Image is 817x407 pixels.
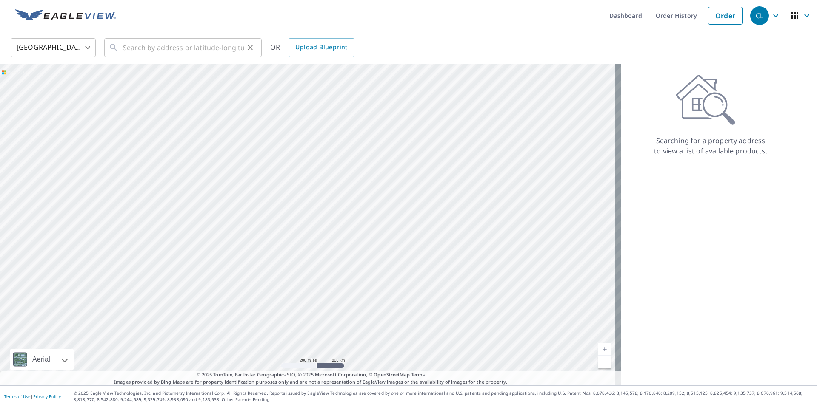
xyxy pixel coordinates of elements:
p: © 2025 Eagle View Technologies, Inc. and Pictometry International Corp. All Rights Reserved. Repo... [74,390,813,403]
div: CL [750,6,769,25]
div: OR [270,38,354,57]
a: Privacy Policy [33,393,61,399]
a: Order [708,7,743,25]
a: OpenStreetMap [374,371,409,378]
div: [GEOGRAPHIC_DATA] [11,36,96,59]
a: Terms [411,371,425,378]
div: Aerial [10,349,74,370]
p: | [4,394,61,399]
span: Upload Blueprint [295,42,347,53]
span: © 2025 TomTom, Earthstar Geographics SIO, © 2025 Microsoft Corporation, © [197,371,425,379]
a: Terms of Use [4,393,31,399]
a: Current Level 5, Zoom In [598,343,611,356]
input: Search by address or latitude-longitude [123,36,244,59]
div: Aerial [30,349,53,370]
button: Clear [244,42,256,54]
a: Current Level 5, Zoom Out [598,356,611,368]
a: Upload Blueprint [289,38,354,57]
p: Searching for a property address to view a list of available products. [654,136,768,156]
img: EV Logo [15,9,116,22]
